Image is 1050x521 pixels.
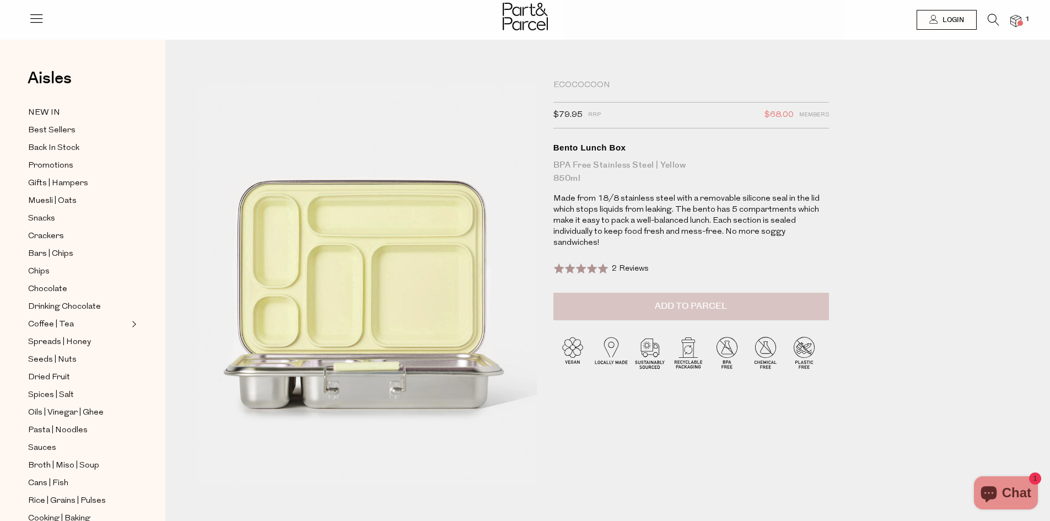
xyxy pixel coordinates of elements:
a: Aisles [28,70,72,98]
span: Aisles [28,66,72,90]
span: Seeds | Nuts [28,353,77,367]
a: Login [917,10,977,30]
a: Chocolate [28,282,128,296]
span: Muesli | Oats [28,195,77,208]
span: Spreads | Honey [28,336,91,349]
span: Rice | Grains | Pulses [28,495,106,508]
a: 1 [1010,15,1021,26]
a: Muesli | Oats [28,194,128,208]
a: Seeds | Nuts [28,353,128,367]
p: Made from 18/8 stainless steel with a removable silicone seal in the lid which stops liquids from... [553,194,829,249]
button: Expand/Collapse Coffee | Tea [129,318,137,331]
span: 1 [1022,14,1032,24]
a: Chips [28,265,128,278]
span: Crackers [28,230,64,243]
img: Bento Lunch Box [198,84,537,484]
img: P_P-ICONS-Live_Bec_V11_Locally_Made_2.svg [592,333,631,372]
a: Drinking Chocolate [28,300,128,314]
span: Add to Parcel [655,300,727,313]
img: P_P-ICONS-Live_Bec_V11_Recyclable_Packaging.svg [669,333,708,372]
div: Bento Lunch Box [553,142,829,153]
button: Add to Parcel [553,293,829,320]
img: Part&Parcel [503,3,548,30]
a: Spreads | Honey [28,335,128,349]
a: NEW IN [28,106,128,120]
span: NEW IN [28,106,60,120]
span: Sauces [28,442,56,455]
span: Dried Fruit [28,371,70,384]
a: Oils | Vinegar | Ghee [28,406,128,420]
span: Broth | Miso | Soup [28,459,99,472]
div: Ecococoon [553,80,829,91]
a: Promotions [28,159,128,173]
span: Cans | Fish [28,477,68,490]
span: $68.00 [764,108,794,122]
span: Chocolate [28,283,67,296]
span: Bars | Chips [28,248,73,261]
a: Bars | Chips [28,247,128,261]
span: Promotions [28,159,73,173]
span: Back In Stock [28,142,79,155]
span: Snacks [28,212,55,225]
span: Gifts | Hampers [28,177,88,190]
span: Members [799,108,829,122]
a: Best Sellers [28,123,128,137]
span: $79.95 [553,108,583,122]
span: Coffee | Tea [28,318,74,331]
span: 2 Reviews [612,265,649,273]
a: Cans | Fish [28,476,128,490]
a: Spices | Salt [28,388,128,402]
span: Drinking Chocolate [28,300,101,314]
a: Dried Fruit [28,370,128,384]
img: P_P-ICONS-Live_Bec_V11_Chemical_Free.svg [746,333,785,372]
a: Rice | Grains | Pulses [28,494,128,508]
span: Chips [28,265,50,278]
span: Spices | Salt [28,389,74,402]
a: Coffee | Tea [28,318,128,331]
img: P_P-ICONS-Live_Bec_V11_BPA_Free.svg [708,333,746,372]
a: Crackers [28,229,128,243]
a: Back In Stock [28,141,128,155]
span: RRP [588,108,601,122]
span: Login [940,15,964,25]
a: Sauces [28,441,128,455]
img: P_P-ICONS-Live_Bec_V11_Plastic_Free.svg [785,333,823,372]
span: Pasta | Noodles [28,424,88,437]
span: Best Sellers [28,124,76,137]
inbox-online-store-chat: Shopify online store chat [971,476,1041,512]
img: P_P-ICONS-Live_Bec_V11_Vegan.svg [553,333,592,372]
a: Snacks [28,212,128,225]
img: P_P-ICONS-Live_Bec_V11_Sustainable_Sourced.svg [631,333,669,372]
a: Gifts | Hampers [28,176,128,190]
a: Pasta | Noodles [28,423,128,437]
a: Broth | Miso | Soup [28,459,128,472]
span: Oils | Vinegar | Ghee [28,406,104,420]
div: BPA Free Stainless Steel | Yellow 850ml [553,159,829,185]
